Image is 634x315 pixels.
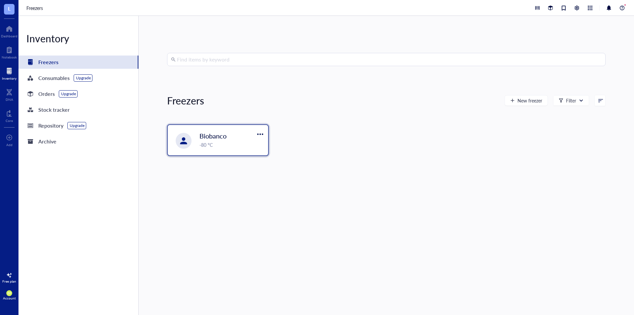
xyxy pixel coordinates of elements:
[6,108,13,123] a: Core
[6,119,13,123] div: Core
[38,89,55,98] div: Orders
[2,279,16,283] div: Free plan
[3,296,16,300] div: Account
[38,137,56,146] div: Archive
[38,58,58,67] div: Freezers
[505,95,548,106] button: New freezer
[6,98,13,101] div: DNA
[76,75,91,81] div: Upgrade
[2,55,17,59] div: Notebook
[38,105,70,114] div: Stock tracker
[8,292,11,295] span: DP
[1,34,18,38] div: Dashboard
[26,4,44,12] a: Freezers
[38,121,63,130] div: Repository
[18,32,138,45] div: Inventory
[18,71,138,85] a: ConsumablesUpgrade
[6,143,13,147] div: Add
[167,94,204,107] div: Freezers
[2,66,17,80] a: Inventory
[18,56,138,69] a: Freezers
[61,91,76,97] div: Upgrade
[2,45,17,59] a: Notebook
[38,73,70,83] div: Consumables
[1,23,18,38] a: Dashboard
[18,103,138,116] a: Stock tracker
[8,4,11,13] span: L
[6,87,13,101] a: DNA
[70,123,85,128] div: Upgrade
[199,131,227,140] span: Biobanco
[18,135,138,148] a: Archive
[199,141,264,148] div: -80 °C
[18,119,138,132] a: RepositoryUpgrade
[2,76,17,80] div: Inventory
[517,98,542,103] span: New freezer
[18,87,138,100] a: OrdersUpgrade
[566,97,576,104] div: Filter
